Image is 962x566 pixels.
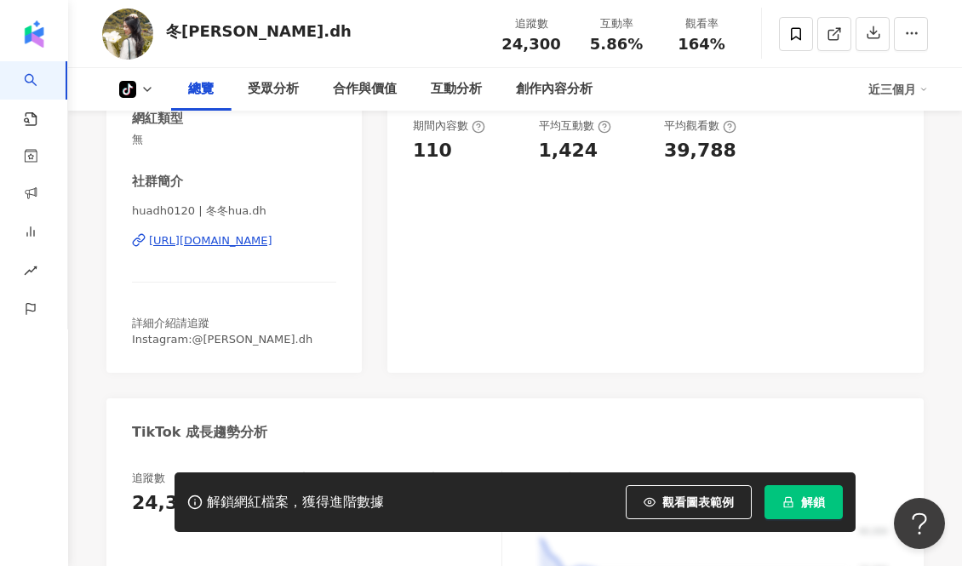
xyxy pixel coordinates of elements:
[662,495,734,509] span: 觀看圖表範例
[102,9,153,60] img: KOL Avatar
[132,233,336,249] a: [URL][DOMAIN_NAME]
[20,20,48,48] img: logo icon
[132,110,183,128] div: 網紅類型
[539,118,611,134] div: 平均互動數
[539,138,598,164] div: 1,424
[132,173,183,191] div: 社群簡介
[782,496,794,508] span: lock
[528,471,604,489] div: 追蹤趨勢圖表
[132,317,312,345] span: 詳細介紹請追蹤 Instagram:@[PERSON_NAME].dh
[669,15,734,32] div: 觀看率
[664,138,736,164] div: 39,788
[499,15,564,32] div: 追蹤數
[132,423,267,442] div: TikTok 成長趨勢分析
[801,495,825,509] span: 解鎖
[261,471,311,486] div: 漲粉數
[132,132,336,147] span: 無
[390,471,440,486] div: 漲粉率
[149,233,272,249] div: [URL][DOMAIN_NAME]
[516,79,593,100] div: 創作內容分析
[584,15,649,32] div: 互動率
[207,494,384,512] div: 解鎖網紅檔案，獲得進階數據
[333,79,397,100] div: 合作與價值
[24,61,58,128] a: search
[413,138,452,164] div: 110
[188,79,214,100] div: 總覽
[664,118,736,134] div: 平均觀看數
[764,485,843,519] button: 解鎖
[166,20,352,42] div: 冬[PERSON_NAME].dh
[501,35,560,53] span: 24,300
[132,203,336,219] span: huadh0120 | 冬冬hua.dh
[431,79,482,100] div: 互動分析
[868,76,928,103] div: 近三個月
[590,36,643,53] span: 5.86%
[24,254,37,292] span: rise
[248,79,299,100] div: 受眾分析
[413,118,485,134] div: 期間內容數
[132,471,165,486] div: 追蹤數
[678,36,725,53] span: 164%
[626,485,752,519] button: 觀看圖表範例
